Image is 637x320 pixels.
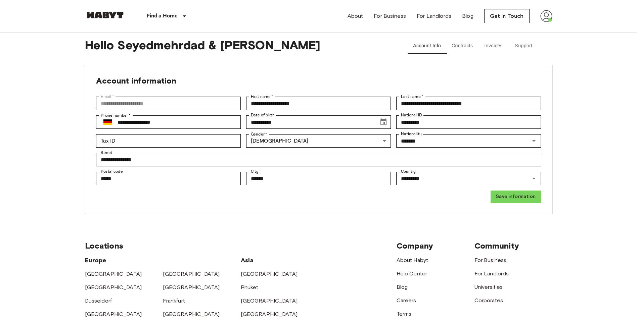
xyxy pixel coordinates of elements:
[417,12,451,20] a: For Landlords
[96,76,177,86] span: Account information
[377,115,390,129] button: Choose date, selected date is May 14, 1988
[163,298,185,304] a: Frankfurt
[491,191,541,203] button: Save information
[85,271,142,277] a: [GEOGRAPHIC_DATA]
[246,134,391,148] div: [DEMOGRAPHIC_DATA]
[401,112,422,118] label: National ID
[85,311,142,317] a: [GEOGRAPHIC_DATA]
[251,94,273,100] label: First name
[163,284,220,290] a: [GEOGRAPHIC_DATA]
[474,284,503,290] a: Universities
[241,271,298,277] a: [GEOGRAPHIC_DATA]
[246,172,391,185] div: City
[462,12,473,20] a: Blog
[85,241,123,251] span: Locations
[401,169,416,174] label: Country
[251,169,259,174] label: City
[474,257,507,263] a: For Business
[96,153,541,166] div: Street
[397,270,427,277] a: Help Center
[101,115,115,129] button: Select country
[446,38,479,54] button: Contracts
[241,284,259,290] a: Phuket
[241,298,298,304] a: [GEOGRAPHIC_DATA]
[101,169,123,174] label: Postal code
[540,10,552,22] img: avatar
[101,94,114,100] label: Email
[147,12,178,20] p: Find a Home
[529,174,539,183] button: Open
[246,97,391,110] div: First name
[85,298,112,304] a: Dusseldorf
[479,38,509,54] button: Invoices
[474,297,503,304] a: Corporates
[509,38,539,54] button: Support
[396,115,541,129] div: National ID
[241,311,298,317] a: [GEOGRAPHIC_DATA]
[251,112,274,118] label: Date of birth
[85,12,125,18] img: Habyt
[397,284,408,290] a: Blog
[397,241,434,251] span: Company
[101,150,112,156] label: Street
[103,119,112,125] img: Germany
[241,257,254,264] span: Asia
[474,241,519,251] span: Community
[397,311,412,317] a: Terms
[396,97,541,110] div: Last name
[96,97,241,110] div: Email
[529,136,539,146] button: Open
[85,38,389,54] span: Hello Seyedmehrdad & [PERSON_NAME]
[348,12,363,20] a: About
[397,297,416,304] a: Careers
[163,311,220,317] a: [GEOGRAPHIC_DATA]
[397,257,428,263] a: About Habyt
[484,9,530,23] a: Get in Touch
[374,12,406,20] a: For Business
[85,257,106,264] span: Europe
[401,94,423,100] label: Last name
[474,270,509,277] a: For Landlords
[96,172,241,185] div: Postal code
[401,131,422,137] label: Nationality
[96,134,241,148] div: Tax ID
[163,271,220,277] a: [GEOGRAPHIC_DATA]
[101,112,131,118] label: Phone number
[408,38,446,54] button: Account Info
[85,284,142,290] a: [GEOGRAPHIC_DATA]
[251,131,267,137] label: Gender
